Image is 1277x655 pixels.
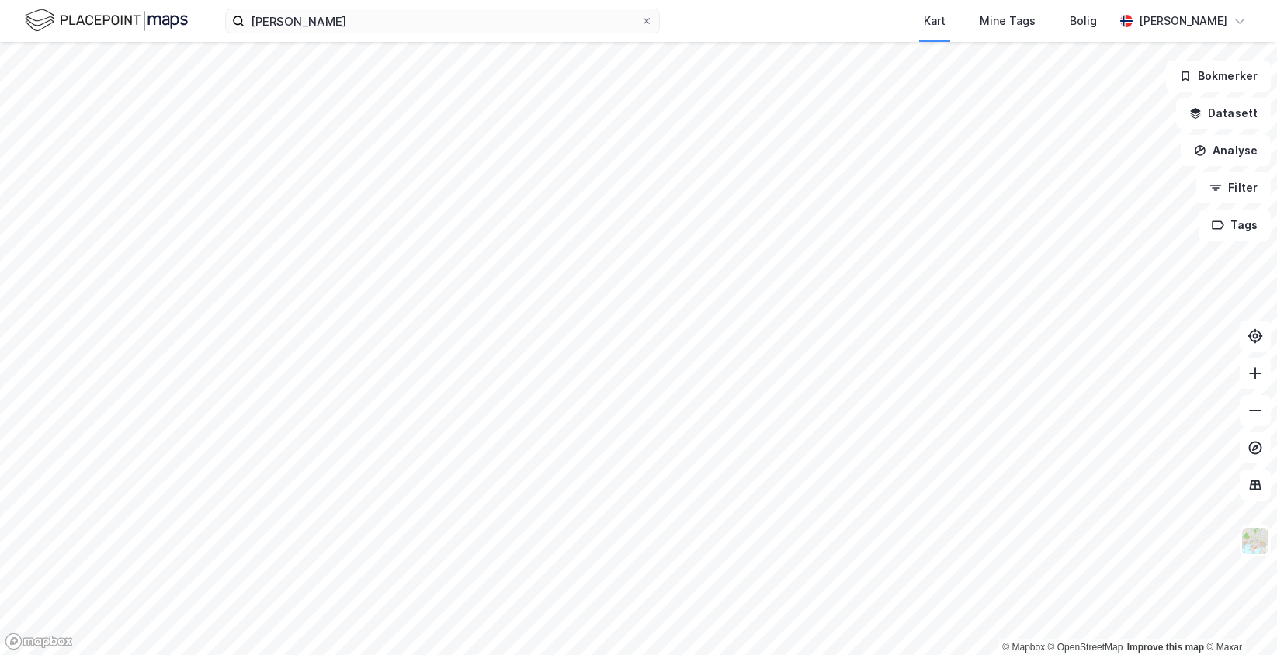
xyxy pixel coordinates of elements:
img: Z [1241,526,1270,556]
a: Mapbox homepage [5,632,73,650]
a: OpenStreetMap [1048,642,1123,653]
iframe: Chat Widget [1199,580,1277,655]
button: Filter [1196,172,1271,203]
div: Kart [924,12,946,30]
button: Bokmerker [1166,61,1271,92]
button: Analyse [1181,135,1271,166]
a: Improve this map [1127,642,1204,653]
div: Bolig [1070,12,1097,30]
a: Mapbox [1002,642,1045,653]
button: Datasett [1176,98,1271,129]
button: Tags [1199,210,1271,241]
div: Mine Tags [980,12,1036,30]
input: Søk på adresse, matrikkel, gårdeiere, leietakere eller personer [245,9,640,33]
div: [PERSON_NAME] [1139,12,1227,30]
img: logo.f888ab2527a4732fd821a326f86c7f29.svg [25,7,188,34]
